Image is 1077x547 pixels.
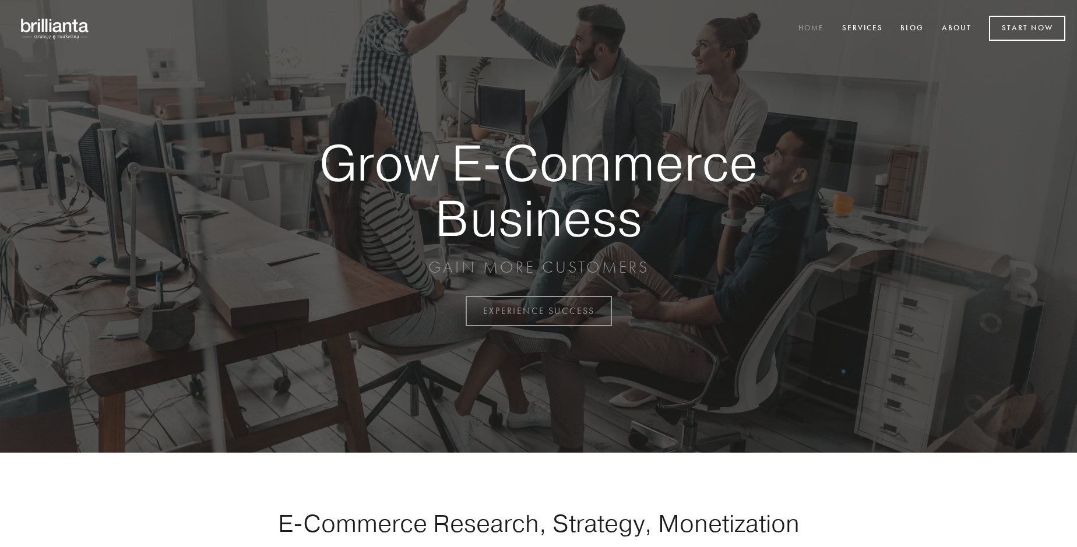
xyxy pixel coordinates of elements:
p: GAIN MORE CUSTOMERS [279,257,798,278]
strong: Grow E-Commerce Business [279,135,798,245]
a: Services [835,19,891,38]
a: EXPERIENCE SUCCESS [466,296,612,326]
a: Blog [893,19,931,38]
a: About [934,19,979,38]
a: Home [791,19,832,38]
img: brillianta - research, strategy, marketing [12,12,99,45]
h1: E-Commerce Research, Strategy, Monetization [241,509,836,538]
a: Start Now [989,16,1065,41]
